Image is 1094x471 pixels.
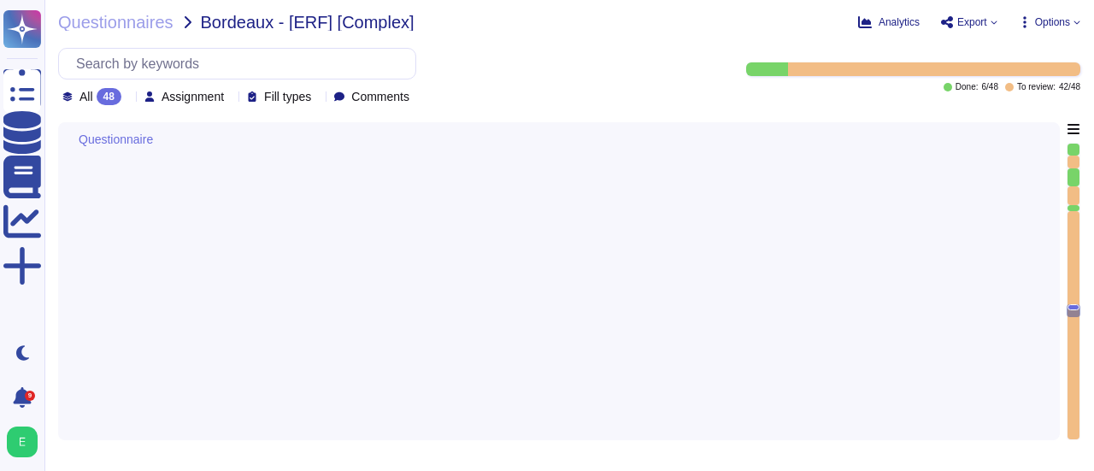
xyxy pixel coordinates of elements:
span: Questionnaires [58,14,174,31]
button: user [3,423,50,461]
span: Comments [351,91,409,103]
span: Options [1035,17,1070,27]
span: Fill types [264,91,311,103]
div: 9 [25,391,35,401]
span: To review: [1017,83,1056,91]
span: 42 / 48 [1059,83,1080,91]
img: user [7,427,38,457]
span: Export [957,17,987,27]
span: 6 / 48 [981,83,997,91]
button: Analytics [858,15,920,29]
span: Analytics [879,17,920,27]
span: Assignment [162,91,224,103]
span: Questionnaire [79,133,153,145]
span: All [79,91,93,103]
input: Search by keywords [68,49,415,79]
span: Bordeaux - [ERF] [Complex] [201,14,415,31]
span: Done: [956,83,979,91]
div: 48 [97,88,121,105]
